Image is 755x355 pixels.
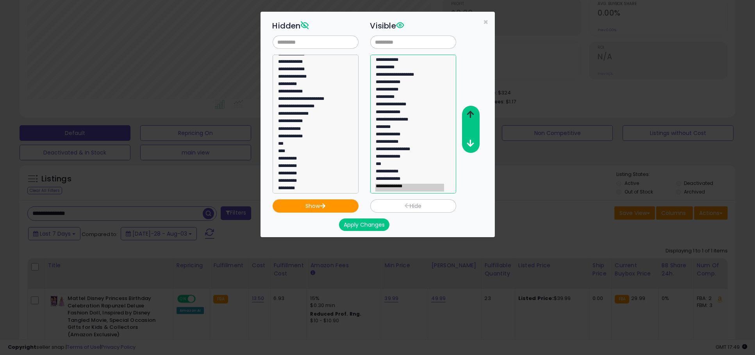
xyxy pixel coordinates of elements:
[273,20,359,32] h3: Hidden
[370,20,456,32] h3: Visible
[370,199,456,213] button: Hide
[273,199,359,213] button: Show
[484,16,489,28] span: ×
[339,218,389,231] button: Apply Changes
